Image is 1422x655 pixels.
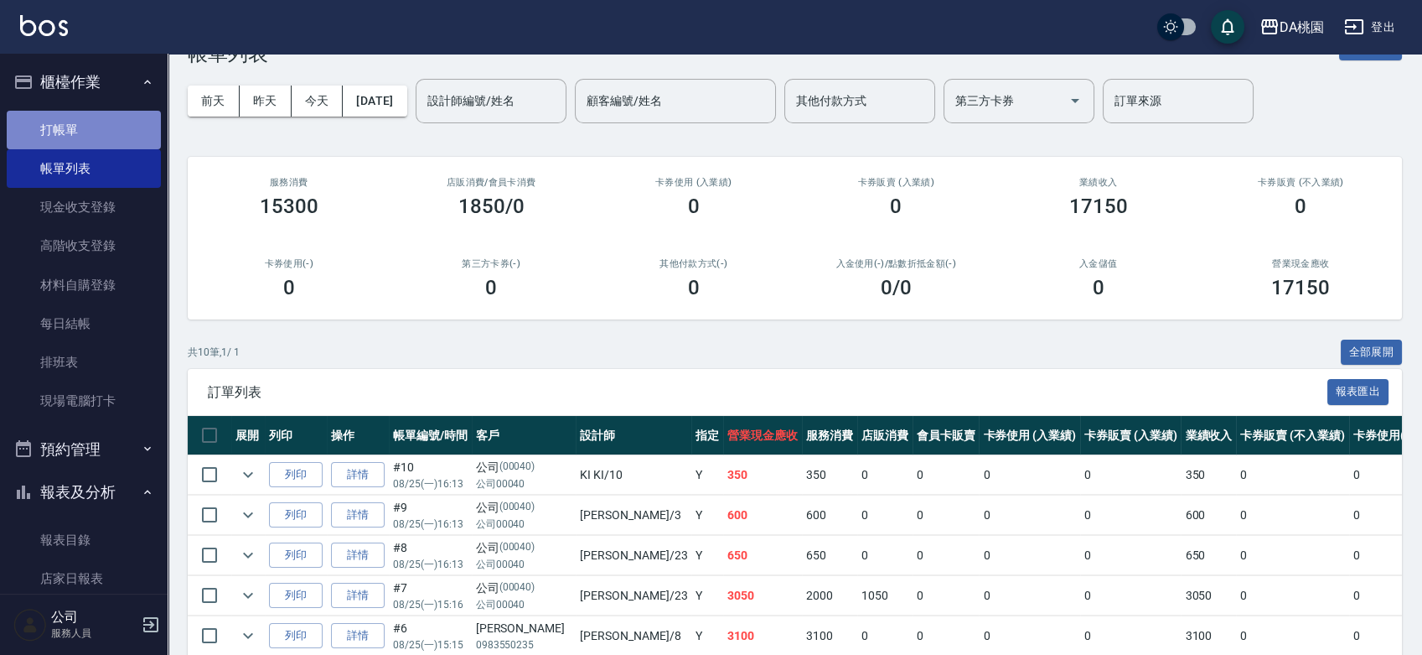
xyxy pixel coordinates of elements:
h3: 0 [890,195,902,218]
a: 詳情 [331,543,385,569]
h2: 卡券販賣 (不入業績) [1220,177,1383,188]
td: 0 [913,455,980,495]
h3: 17150 [1069,195,1128,218]
td: 0 [1080,455,1182,495]
a: 現場電腦打卡 [7,382,161,420]
p: (00040) [499,580,535,597]
th: 店販消費 [857,416,913,455]
h5: 公司 [51,609,137,626]
th: 指定 [691,416,723,455]
td: 650 [802,536,857,575]
button: 櫃檯作業 [7,60,161,104]
td: 0 [1236,576,1348,616]
td: Y [691,576,723,616]
td: 600 [723,496,802,535]
div: [PERSON_NAME] [476,620,572,637]
th: 業績收入 [1181,416,1236,455]
a: 詳情 [331,462,385,488]
h2: 入金儲值 [1017,258,1180,269]
th: 會員卡販賣 [913,416,980,455]
p: 0983550235 [476,637,572,652]
td: 0 [1349,455,1418,495]
h3: 0 [485,276,497,299]
a: 詳情 [331,583,385,609]
a: 詳情 [331,502,385,528]
a: 帳單列表 [7,149,161,188]
td: 0 [979,576,1080,616]
h2: 業績收入 [1017,177,1180,188]
a: 打帳單 [7,111,161,149]
h2: 店販消費 /會員卡消費 [411,177,573,188]
th: 客戶 [472,416,577,455]
button: 列印 [269,623,323,649]
button: Open [1062,87,1088,114]
h3: 0 [688,276,700,299]
h2: 第三方卡券(-) [411,258,573,269]
a: 詳情 [331,623,385,649]
td: 3050 [1181,576,1236,616]
th: 卡券使用 (入業績) [979,416,1080,455]
button: DA桃園 [1253,10,1331,44]
a: 現金收支登錄 [7,188,161,226]
h3: 0 [688,195,700,218]
td: 0 [979,536,1080,575]
td: 600 [802,496,857,535]
p: 08/25 (一) 16:13 [393,557,468,572]
h3: 0 [1295,195,1306,218]
p: 08/25 (一) 15:16 [393,597,468,612]
button: 列印 [269,462,323,488]
button: expand row [235,623,261,648]
button: 列印 [269,502,323,528]
button: 昨天 [240,86,292,117]
p: 08/25 (一) 15:15 [393,637,468,652]
td: 3050 [723,576,802,616]
h3: 17150 [1271,276,1330,299]
a: 店家日報表 [7,559,161,598]
td: 350 [1181,455,1236,495]
th: 營業現金應收 [723,416,802,455]
td: 0 [1349,576,1418,616]
td: 650 [1181,536,1236,575]
p: 服務人員 [51,626,137,641]
h2: 卡券使用(-) [208,258,370,269]
img: Person [13,608,47,642]
button: 報表及分析 [7,470,161,514]
th: 卡券販賣 (入業績) [1080,416,1182,455]
td: 0 [1349,496,1418,535]
button: 報表匯出 [1327,379,1389,405]
td: 1050 [857,576,913,616]
td: [PERSON_NAME] /23 [576,576,691,616]
td: [PERSON_NAME] /23 [576,536,691,575]
td: #10 [389,455,472,495]
a: 報表目錄 [7,521,161,559]
button: 今天 [292,86,344,117]
h3: 0 /0 [881,276,912,299]
th: 帳單編號/時間 [389,416,472,455]
h2: 卡券使用 (入業績) [613,177,775,188]
p: (00040) [499,459,535,476]
button: expand row [235,543,261,568]
th: 設計師 [576,416,691,455]
p: (00040) [499,499,535,517]
a: 材料自購登錄 [7,266,161,304]
button: save [1211,10,1244,44]
td: 0 [1236,536,1348,575]
td: 0 [913,576,980,616]
td: 0 [979,455,1080,495]
img: Logo [20,15,68,36]
p: 公司00040 [476,517,572,532]
div: 公司 [476,539,572,557]
h3: 15300 [260,195,318,218]
h3: 服務消費 [208,177,370,188]
h3: 0 [1093,276,1104,299]
button: 登出 [1337,12,1402,43]
p: (00040) [499,539,535,557]
td: 0 [1080,536,1182,575]
button: 全部展開 [1341,340,1403,366]
th: 列印 [265,416,327,455]
span: 訂單列表 [208,384,1327,401]
h3: 0 [283,276,295,299]
td: Y [691,496,723,535]
p: 公司00040 [476,597,572,612]
button: [DATE] [343,86,406,117]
